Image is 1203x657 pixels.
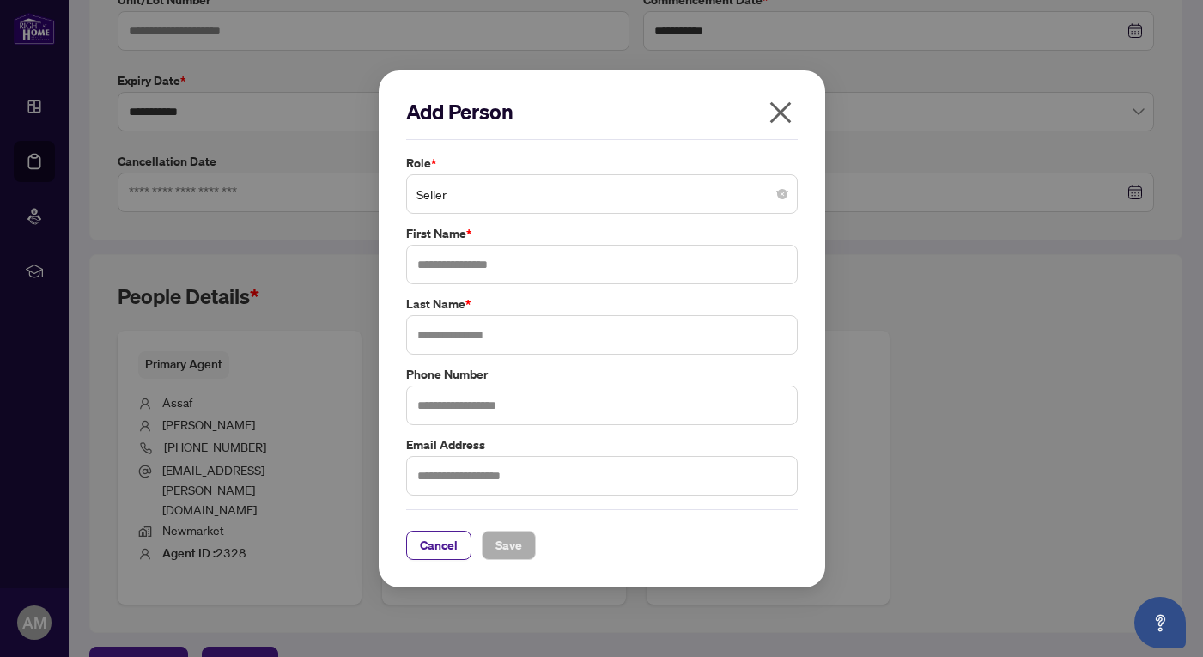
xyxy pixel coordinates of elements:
[406,530,471,559] button: Cancel
[416,178,787,210] span: Seller
[406,154,798,173] label: Role
[406,98,798,125] h2: Add Person
[767,99,794,126] span: close
[406,295,798,313] label: Last Name
[406,435,798,453] label: Email Address
[406,224,798,243] label: First Name
[482,530,536,559] button: Save
[420,531,458,558] span: Cancel
[777,189,787,199] span: close-circle
[406,364,798,383] label: Phone Number
[1134,597,1186,648] button: Open asap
